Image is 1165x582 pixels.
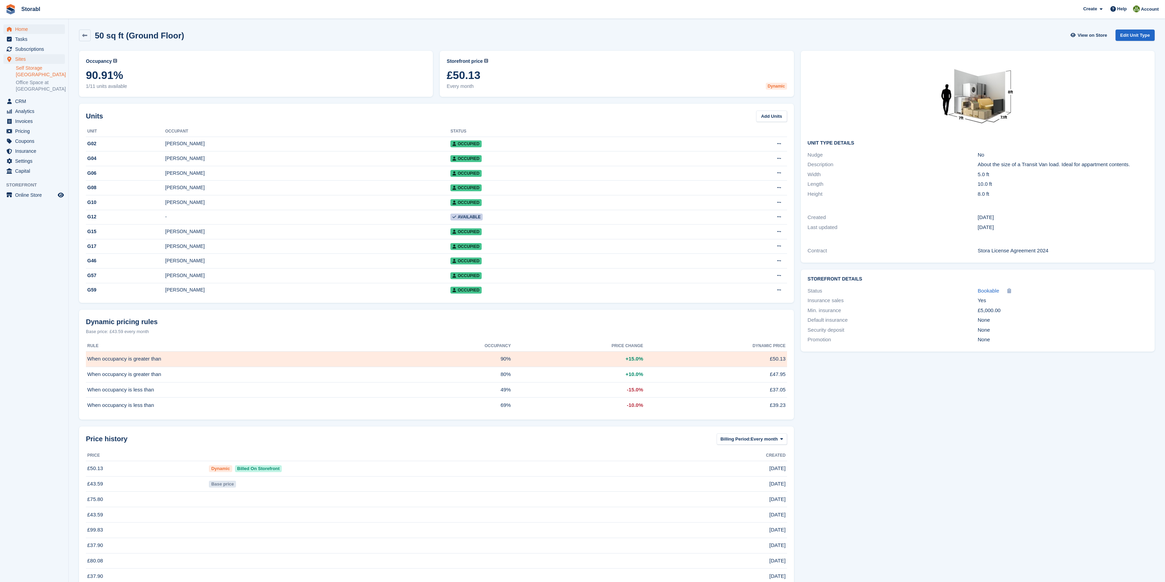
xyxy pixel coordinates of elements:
span: CRM [15,96,56,106]
div: Last updated [808,224,978,231]
div: Dynamic pricing rules [86,317,787,327]
a: menu [3,34,65,44]
span: Invoices [15,116,56,126]
span: £47.95 [770,370,786,378]
div: [PERSON_NAME] [165,140,450,147]
div: About the size of a Transit Van load. Ideal for appartment contents. [978,161,1148,169]
span: Occupancy [485,343,511,349]
div: Nudge [808,151,978,159]
span: 1/11 units available [86,83,426,90]
th: Unit [86,126,165,137]
div: Height [808,190,978,198]
span: Home [15,24,56,34]
span: Created [766,452,786,458]
div: 8.0 ft [978,190,1148,198]
span: [DATE] [769,526,785,534]
div: Yes [978,297,1148,305]
a: Edit Unit Type [1116,30,1155,41]
span: Occupied [450,155,481,162]
span: Price history [86,434,127,444]
a: View on Store [1070,30,1110,41]
span: Create [1083,5,1097,12]
img: stora-icon-8386f47178a22dfd0bd8f6a31ec36ba5ce8667c1dd55bd0f319d3a0aa187defe.svg [5,4,16,14]
span: Price change [612,343,643,349]
div: Contract [808,247,978,255]
span: [DATE] [769,511,785,519]
span: £37.05 [770,386,786,394]
a: menu [3,126,65,136]
div: Base price: £43.59 every month [86,328,787,335]
span: Billing Period: [720,436,751,443]
span: [DATE] [769,572,785,580]
a: menu [3,166,65,176]
span: £39.23 [770,401,786,409]
span: Billed On Storefront [235,465,282,472]
span: Pricing [15,126,56,136]
div: Security deposit [808,326,978,334]
a: menu [3,116,65,126]
span: Insurance [15,146,56,156]
div: Stora License Agreement 2024 [978,247,1148,255]
td: £99.83 [86,522,208,538]
div: £5,000.00 [978,307,1148,315]
a: menu [3,190,65,200]
a: menu [3,106,65,116]
a: Self Storage [GEOGRAPHIC_DATA] [16,65,65,78]
span: 90% [501,355,511,363]
div: 5.0 ft [978,171,1148,179]
span: Analytics [15,106,56,116]
div: G15 [86,228,165,235]
span: 80% [501,370,511,378]
span: Occupied [450,272,481,279]
h2: Units [86,111,103,121]
div: None [978,336,1148,344]
a: Bookable [978,287,999,295]
div: None [978,326,1148,334]
div: G57 [86,272,165,279]
div: G46 [86,257,165,264]
span: Every month [751,436,778,443]
span: Storefront price [447,58,483,65]
div: G04 [86,155,165,162]
span: Occupied [450,287,481,294]
span: Subscriptions [15,44,56,54]
span: Occupied [450,199,481,206]
div: None [978,316,1148,324]
td: £50.13 [86,461,208,476]
div: Insurance sales [808,297,978,305]
div: G06 [86,170,165,177]
div: Length [808,180,978,188]
span: [DATE] [769,495,785,503]
span: 69% [501,401,511,409]
span: Sites [15,54,56,64]
div: Default insurance [808,316,978,324]
div: G12 [86,213,165,220]
span: Occupied [450,140,481,147]
a: menu [3,136,65,146]
span: Available [450,214,483,220]
a: menu [3,146,65,156]
div: [PERSON_NAME] [165,228,450,235]
span: +15.0% [626,355,643,363]
h2: Unit Type details [808,140,1148,146]
img: icon-info-grey-7440780725fd019a000dd9b08b2336e03edf1995a4989e88bcd33f0948082b44.svg [113,59,117,63]
td: £43.59 [86,476,208,492]
span: Occupancy [86,58,112,65]
div: G08 [86,184,165,191]
span: Occupied [450,243,481,250]
a: Office Space at [GEOGRAPHIC_DATA] [16,79,65,92]
img: 50.jpg [926,58,1029,135]
div: 10.0 ft [978,180,1148,188]
span: Occupied [450,184,481,191]
span: -10.0% [627,401,643,409]
div: [PERSON_NAME] [165,155,450,162]
div: [PERSON_NAME] [165,184,450,191]
div: [PERSON_NAME] [165,243,450,250]
div: Description [808,161,978,169]
td: When occupancy is greater than [86,351,401,367]
th: Occupant [165,126,450,137]
div: [PERSON_NAME] [165,272,450,279]
th: Rule [86,341,401,352]
a: menu [3,54,65,64]
div: [DATE] [978,214,1148,221]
